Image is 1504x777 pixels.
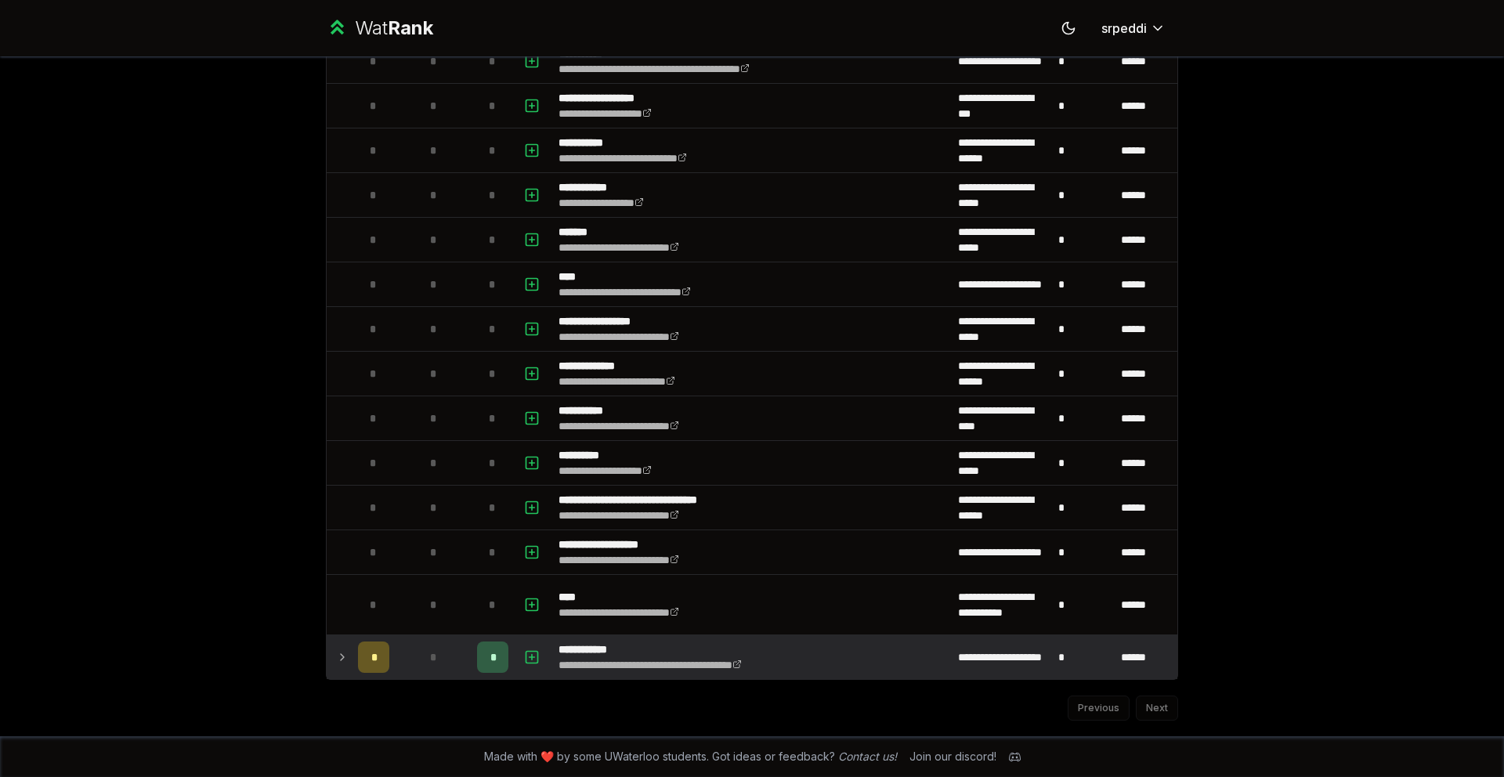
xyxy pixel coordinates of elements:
button: srpeddi [1089,14,1178,42]
span: Made with ❤️ by some UWaterloo students. Got ideas or feedback? [484,749,897,764]
span: srpeddi [1101,19,1147,38]
div: Wat [355,16,433,41]
a: Contact us! [838,750,897,763]
a: WatRank [326,16,433,41]
div: Join our discord! [909,749,996,764]
span: Rank [388,16,433,39]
